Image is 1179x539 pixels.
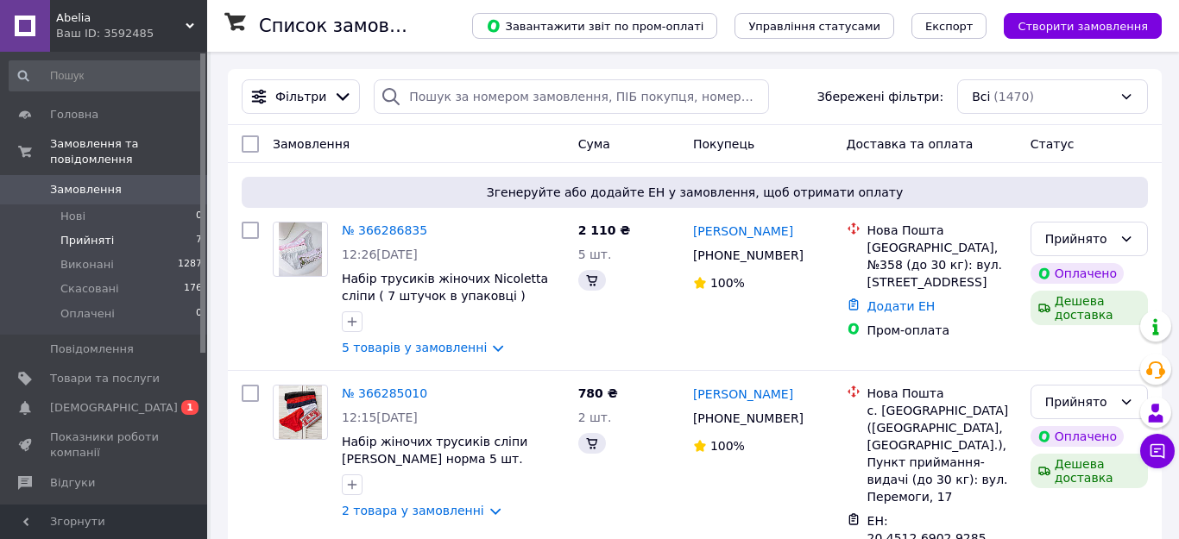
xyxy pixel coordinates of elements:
[60,281,119,297] span: Скасовані
[50,475,95,491] span: Відгуки
[50,400,178,416] span: [DEMOGRAPHIC_DATA]
[1045,392,1113,411] div: Прийнято
[50,136,207,167] span: Замовлення та повідомлення
[259,16,434,36] h1: Список замовлень
[9,60,204,91] input: Пошук
[342,411,418,424] span: 12:15[DATE]
[578,248,612,261] span: 5 шт.
[710,276,745,290] span: 100%
[1031,454,1148,488] div: Дешева доставка
[181,400,199,415] span: 1
[847,137,974,151] span: Доставка та оплата
[925,20,974,33] span: Експорт
[486,18,703,34] span: Завантажити звіт по пром-оплаті
[578,386,618,400] span: 780 ₴
[342,341,487,354] a: 5 товарів у замовленні
[690,243,807,267] div: [PHONE_NUMBER]
[911,13,987,39] button: Експорт
[50,371,160,386] span: Товари та послуги
[184,281,202,297] span: 176
[1045,229,1113,248] div: Прийнято
[60,257,114,273] span: Виконані
[342,435,527,466] a: Набір жіночих трусиків сліпи [PERSON_NAME] норма 5 шт.
[693,137,754,151] span: Покупець
[710,439,745,453] span: 100%
[196,306,202,322] span: 0
[867,402,1017,505] div: с. [GEOGRAPHIC_DATA] ([GEOGRAPHIC_DATA], [GEOGRAPHIC_DATA].), Пункт приймання-видачі (до 30 кг): ...
[342,272,548,303] a: Набір трусиків жіночих Nicoletta сліпи ( 7 штучок в упаковці )
[56,26,207,41] div: Ваш ID: 3592485
[867,239,1017,291] div: [GEOGRAPHIC_DATA], №358 (до 30 кг): вул. [STREET_ADDRESS]
[578,137,610,151] span: Cума
[273,222,328,277] a: Фото товару
[693,385,793,403] a: [PERSON_NAME]
[1140,434,1175,468] button: Чат з покупцем
[867,385,1017,402] div: Нова Пошта
[50,182,122,197] span: Замовлення
[1004,13,1162,39] button: Створити замовлення
[374,79,769,114] input: Пошук за номером замовлення, ПІБ покупця, номером телефону, Email, номером накладної
[867,222,1017,239] div: Нова Пошта
[50,107,98,122] span: Головна
[249,184,1141,201] span: Згенеруйте або додайте ЕН у замовлення, щоб отримати оплату
[748,20,880,33] span: Управління статусами
[50,429,160,461] span: Показники роботи компанії
[60,306,115,322] span: Оплачені
[178,257,202,273] span: 1287
[342,248,418,261] span: 12:26[DATE]
[60,233,114,248] span: Прийняті
[273,137,350,151] span: Замовлення
[693,222,793,240] a: [PERSON_NAME]
[1031,426,1124,447] div: Оплачено
[987,18,1162,32] a: Створити замовлення
[342,223,427,237] a: № 366286835
[578,411,612,424] span: 2 шт.
[50,342,134,357] span: Повідомлення
[279,222,322,276] img: Фото товару
[972,88,990,105] span: Всі
[342,386,427,400] a: № 366285010
[1031,291,1148,325] div: Дешева доставка
[196,209,202,224] span: 0
[472,13,717,39] button: Завантажити звіт по пром-оплаті
[1031,137,1075,151] span: Статус
[273,385,328,440] a: Фото товару
[993,90,1034,103] span: (1470)
[817,88,943,105] span: Збережені фільтри:
[867,322,1017,339] div: Пром-оплата
[279,385,322,439] img: Фото товару
[1018,20,1148,33] span: Створити замовлення
[578,223,631,237] span: 2 110 ₴
[60,209,85,224] span: Нові
[690,406,807,430] div: [PHONE_NUMBER]
[275,88,326,105] span: Фільтри
[342,504,484,517] a: 2 товара у замовленні
[56,10,186,26] span: Abelia
[867,299,936,313] a: Додати ЕН
[1031,263,1124,284] div: Оплачено
[196,233,202,248] span: 7
[735,13,894,39] button: Управління статусами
